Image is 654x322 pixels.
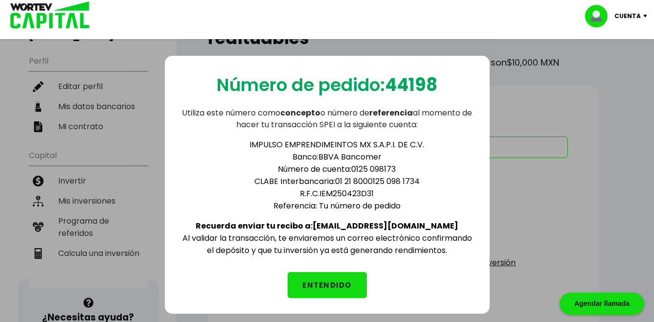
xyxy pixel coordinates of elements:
[180,107,474,131] p: Utiliza este número como o número de al momento de hacer tu transacción SPEI a la siguiente cuenta:
[200,138,474,151] li: IMPULSO EMPRENDIMEINTOS MX S.A.P.I. DE C.V.
[200,200,474,212] li: Referencia: Tu número de pedido
[641,15,654,18] img: icon-down
[200,151,474,163] li: Banco: BBVA Bancomer
[200,175,474,187] li: CLABE Interbancaria: 01 21 8000125 098 1734
[614,9,641,23] p: Cuenta
[288,272,367,298] button: ENTENDIDO
[196,220,458,231] b: Recuerda enviar tu recibo a: [EMAIL_ADDRESS][DOMAIN_NAME]
[200,187,474,200] li: R.F.C. IEM250423D31
[180,131,474,256] div: Al validar la transacción, te enviaremos un correo electrónico confirmando el depósito y que tu i...
[217,71,437,98] p: Número de pedido:
[280,107,320,118] b: concepto
[560,293,644,315] div: Agendar llamada
[200,163,474,175] li: Número de cuenta: 0125 098173
[385,72,437,97] b: 44198
[369,107,413,118] b: referencia
[585,5,614,27] img: profile-image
